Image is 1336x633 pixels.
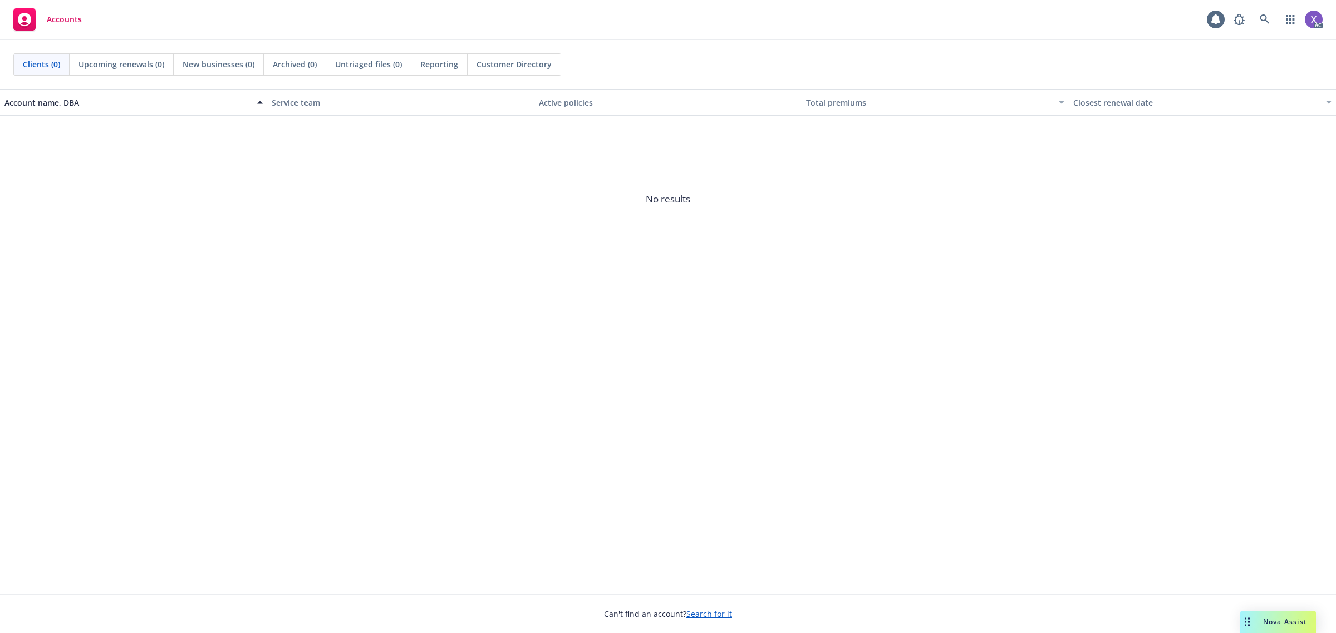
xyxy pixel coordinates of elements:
span: New businesses (0) [183,58,254,70]
img: photo [1305,11,1323,28]
span: Untriaged files (0) [335,58,402,70]
span: Clients (0) [23,58,60,70]
a: Search [1254,8,1276,31]
a: Accounts [9,4,86,35]
button: Nova Assist [1240,611,1316,633]
div: Active policies [539,97,797,108]
span: Accounts [47,15,82,24]
div: Service team [272,97,530,108]
button: Total premiums [802,89,1069,116]
div: Closest renewal date [1073,97,1319,108]
span: Reporting [420,58,458,70]
button: Service team [267,89,534,116]
span: Customer Directory [477,58,552,70]
div: Account name, DBA [4,97,250,108]
span: Nova Assist [1263,617,1307,626]
span: Archived (0) [273,58,317,70]
button: Active policies [534,89,802,116]
span: Can't find an account? [604,608,732,620]
a: Search for it [686,609,732,619]
span: Upcoming renewals (0) [78,58,164,70]
a: Switch app [1279,8,1301,31]
div: Total premiums [806,97,1052,108]
button: Closest renewal date [1069,89,1336,116]
a: Report a Bug [1228,8,1250,31]
div: Drag to move [1240,611,1254,633]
